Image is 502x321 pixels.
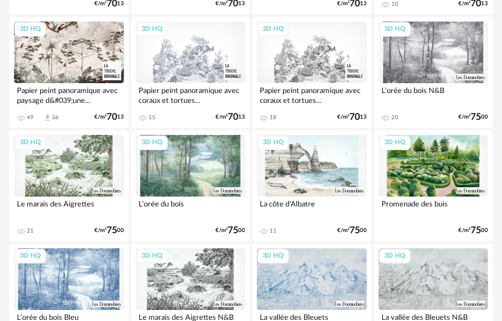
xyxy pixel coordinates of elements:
div: 3D HQ [379,22,411,37]
div: 3D HQ [379,249,411,263]
div: 15 [149,114,155,121]
div: La côte d'Albatre [257,197,367,220]
div: 3D HQ [15,135,46,150]
a: 3D HQ Papier peint panoramique avec paysage d&#039;une... 49 Download icon 36 €/m²7013 [9,17,129,128]
div: 10 [391,1,398,8]
a: 3D HQ La côte d'Albatre 11 €/m²7500 [252,130,372,241]
div: Papier peint panoramique avec coraux et tortues... [257,83,367,106]
div: Papier peint panoramique avec paysage d&#039;une... [14,83,124,106]
span: 75 [107,227,117,234]
span: 70 [107,113,117,121]
a: 3D HQ L'orée du bois €/m²7500 [131,130,250,241]
div: Promenade des buis [379,197,489,220]
div: 3D HQ [257,22,289,37]
div: 3D HQ [136,249,168,263]
div: €/m² 13 [94,113,124,121]
a: 3D HQ Papier peint panoramique avec coraux et tortues... 18 €/m²7013 [252,17,372,128]
span: 75 [228,227,238,234]
a: 3D HQ Le marais des Aigrettes 21 €/m²7500 [9,130,129,241]
span: 75 [349,227,360,234]
a: 3D HQ Promenade des buis €/m²7500 [374,130,493,241]
div: €/m² 00 [215,227,245,234]
div: 3D HQ [257,135,289,150]
div: 20 [391,114,398,121]
span: 70 [349,113,360,121]
span: Download icon [43,113,52,122]
span: 75 [471,113,481,121]
div: €/m² 00 [458,113,488,121]
div: 18 [270,114,277,121]
div: 3D HQ [15,22,46,37]
div: Le marais des Aigrettes [14,197,124,220]
a: 3D HQ Papier peint panoramique avec coraux et tortues... 15 €/m²7013 [131,17,250,128]
div: 3D HQ [257,249,289,263]
div: 3D HQ [379,135,411,150]
div: €/m² 13 [215,113,245,121]
div: €/m² 00 [458,227,488,234]
div: 36 [52,114,59,121]
div: Papier peint panoramique avec coraux et tortues... [136,83,246,106]
div: €/m² 00 [94,227,124,234]
div: 21 [27,227,34,234]
span: 75 [471,227,481,234]
div: 49 [27,114,34,121]
div: 11 [270,227,277,234]
div: €/m² 13 [337,113,367,121]
div: €/m² 00 [337,227,367,234]
div: 3D HQ [136,22,168,37]
div: L'orée du bois N&B [379,83,489,106]
span: 70 [228,113,238,121]
a: 3D HQ L'orée du bois N&B 20 €/m²7500 [374,17,493,128]
div: 3D HQ [136,135,168,150]
div: 3D HQ [15,249,46,263]
div: L'orée du bois [136,197,246,220]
